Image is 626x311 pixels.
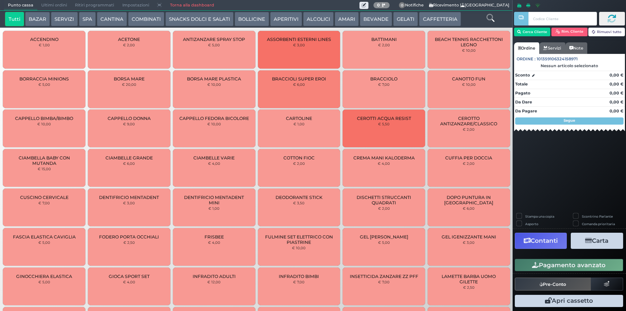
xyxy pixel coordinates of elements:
[114,76,145,82] span: BORSA MARE
[99,234,159,240] span: FODERO PORTA OCCHIALI
[97,12,127,26] button: CANTINA
[571,233,623,249] button: Carta
[378,161,390,166] small: € 4,00
[515,233,567,249] button: Contanti
[165,12,234,26] button: SNACKS DOLCI E SALATI
[462,48,476,52] small: € 10,00
[122,82,136,87] small: € 20,00
[609,108,623,113] strong: 0,00 €
[609,90,623,96] strong: 0,00 €
[38,167,51,171] small: € 15,00
[462,82,476,87] small: € 10,00
[378,82,390,87] small: € 7,00
[51,12,77,26] button: SERVIZI
[357,116,411,121] span: CEROTTI ACQUA RESIST
[515,72,530,78] strong: Sconto
[38,280,50,284] small: € 5,00
[371,37,397,42] span: BATTIMANI
[179,195,249,205] span: DENTIFRICIO MENTADENT MINI
[463,161,475,166] small: € 2,00
[434,274,504,284] span: LAMETTE BARBA UOMO GILETTE
[463,206,475,210] small: € 6,00
[293,43,305,47] small: € 3,00
[378,206,390,210] small: € 2,00
[30,37,58,42] span: ACCENDINO
[353,155,415,161] span: CREMA MANI KALODERMA
[179,116,249,121] span: CAPPELLO FEDORA BICOLORE
[25,12,50,26] button: BAZAR
[208,206,220,210] small: € 1,00
[207,280,221,284] small: € 12,00
[378,280,390,284] small: € 7,00
[16,274,72,279] span: GINOCCHIERA ELASTICA
[293,201,305,205] small: € 3,50
[528,12,597,25] input: Codice Cliente
[13,234,76,240] span: FASCIA ELASTICA CAVIGLIA
[71,0,118,10] span: Ritiri programmati
[517,56,536,62] span: Ordine :
[105,155,153,161] span: CIAMBELLE GRANDE
[123,201,135,205] small: € 3,00
[79,12,96,26] button: SPA
[515,82,528,87] strong: Totale
[515,295,623,307] button: Apri cassetto
[434,116,504,126] span: CEROTTO ANTIZANZARE/CLASSICO
[235,12,269,26] button: BOLLICINE
[463,240,475,245] small: € 3,00
[123,43,135,47] small: € 2,00
[123,280,135,284] small: € 4,00
[515,108,537,113] strong: Da Pagare
[208,43,220,47] small: € 5,00
[525,222,538,226] label: Asporto
[38,82,50,87] small: € 5,00
[515,90,530,96] strong: Pagato
[272,76,326,82] span: BRACCIOLI SUPER EROI
[582,222,615,226] label: Comanda prioritaria
[292,246,306,250] small: € 10,00
[514,28,550,36] button: Cerca Cliente
[350,274,418,279] span: INSETTICIDA ZANZARE ZZ PFF
[264,234,334,245] span: FULMINE SET ELETTRICO CON PIASTRINE
[434,37,504,47] span: BEACH TENNIS RACCHETTONI LEGNO
[303,12,334,26] button: ALCOLICI
[370,76,397,82] span: BRACCIOLO
[609,73,623,78] strong: 0,00 €
[276,195,323,200] span: DEODORANTE STICK
[109,274,150,279] span: GIOCA SPORT SET
[187,76,241,82] span: BORSA MARE PLASTICA
[434,195,504,205] span: DOPO PUNTURA IN [GEOGRAPHIC_DATA]
[208,161,220,166] small: € 4,00
[445,155,492,161] span: CUFFIA PER DOCCIA
[609,99,623,105] strong: 0,00 €
[564,118,575,123] strong: Segue
[108,116,151,121] span: CAPPELLO DONNA
[15,116,73,121] span: CAPPELLO BIMBA/BIMBO
[378,240,390,245] small: € 5,00
[37,0,71,10] span: Ultimi ordini
[39,43,50,47] small: € 1,00
[208,240,220,245] small: € 4,00
[123,240,135,245] small: € 2,50
[539,42,565,54] a: Servizi
[609,82,623,87] strong: 0,00 €
[270,12,302,26] button: APERITIVI
[360,234,408,240] span: GEL [PERSON_NAME]
[118,0,153,10] span: Impostazioni
[335,12,359,26] button: AMARI
[5,12,24,26] button: Tutti
[20,195,69,200] span: CUSCINO CERVICALE
[419,12,461,26] button: CAFFETTERIA
[279,274,319,279] span: INFRADITO BIMBI
[37,122,51,126] small: € 10,00
[515,278,591,291] button: Pre-Conto
[283,155,315,161] span: COTTON FIOC
[463,127,475,131] small: € 2,00
[128,12,164,26] button: COMBINATI
[360,12,392,26] button: BEVANDE
[525,214,554,219] label: Stampa una copia
[514,42,539,54] a: Ordine
[537,56,578,62] span: 101359106324158971
[193,274,236,279] span: INFRADITO ADULTI
[207,122,221,126] small: € 10,00
[399,2,405,9] span: 0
